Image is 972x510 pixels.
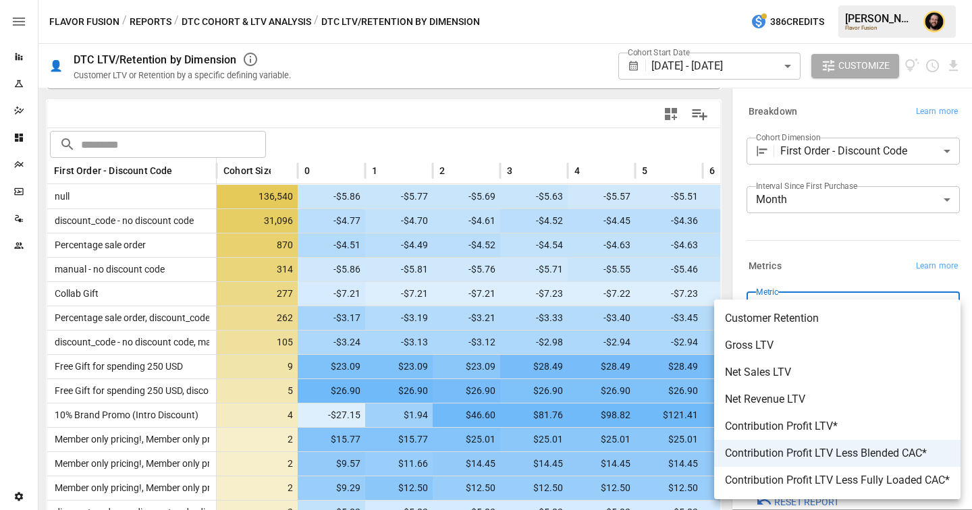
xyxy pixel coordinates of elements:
[725,310,950,327] span: Customer Retention
[725,391,950,407] span: Net Revenue LTV
[725,418,950,434] span: Contribution Profit LTV*
[725,445,950,461] span: Contribution Profit LTV Less Blended CAC*
[725,472,950,488] span: Contribution Profit LTV Less Fully Loaded CAC*
[725,337,950,353] span: Gross LTV
[725,364,950,380] span: Net Sales LTV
